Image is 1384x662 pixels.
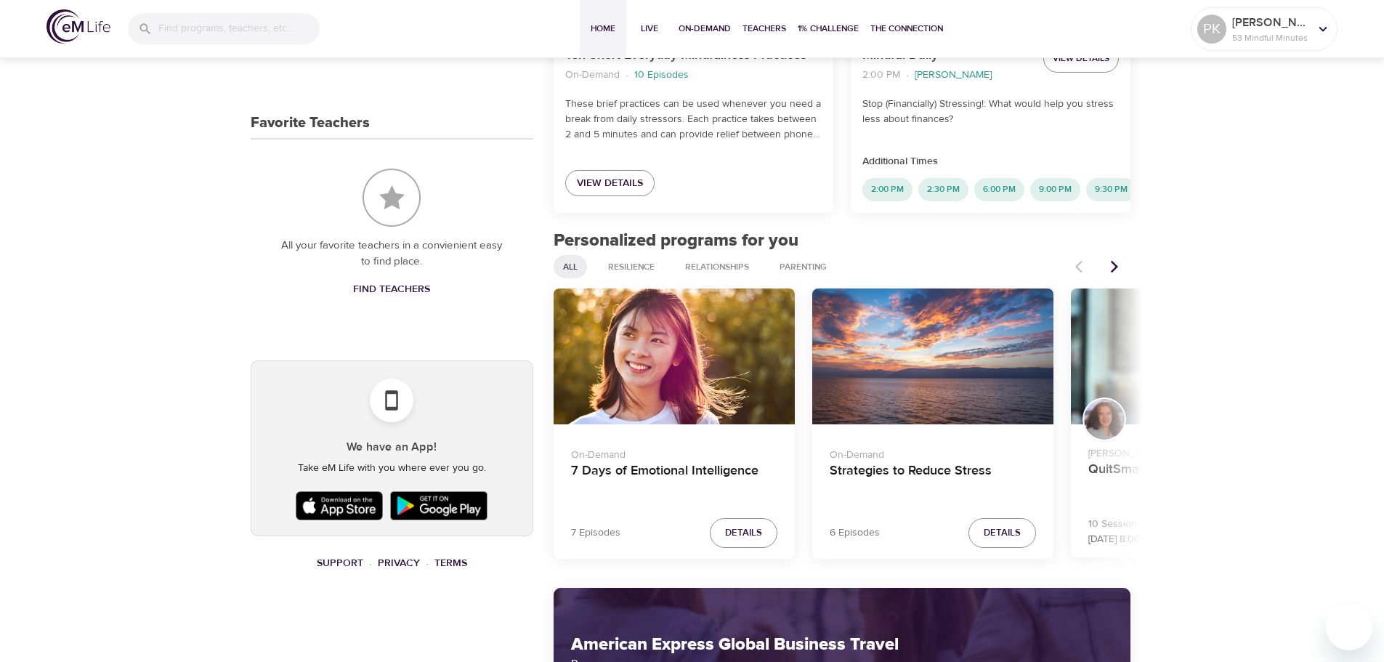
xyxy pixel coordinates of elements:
[353,280,430,299] span: Find Teachers
[251,115,370,132] h3: Favorite Teachers
[634,68,689,83] p: 10 Episodes
[1030,183,1080,195] span: 9:00 PM
[679,21,731,36] span: On-Demand
[292,488,387,524] img: Apple App Store
[1088,461,1295,496] h4: QuitSmart ™ Mindfully
[974,178,1024,201] div: 6:00 PM
[862,68,900,83] p: 2:00 PM
[363,169,421,227] img: Favorite Teachers
[1030,178,1080,201] div: 9:00 PM
[862,183,912,195] span: 2:00 PM
[347,276,436,303] a: Find Teachers
[387,488,491,524] img: Google Play Store
[812,288,1053,424] button: Strategies to Reduce Stress
[830,463,1036,498] h4: Strategies to Reduce Stress
[1053,51,1109,66] span: View Details
[263,461,521,476] p: Take eM Life with you where ever you go.
[599,261,663,273] span: Resilience
[1326,604,1372,650] iframe: Button to launch messaging window
[742,21,786,36] span: Teachers
[676,255,758,278] div: Relationships
[725,525,762,541] span: Details
[771,261,835,273] span: Parenting
[1197,15,1226,44] div: PK
[554,255,587,278] div: All
[577,174,643,193] span: View Details
[369,554,372,573] li: ·
[158,13,320,44] input: Find programs, teachers, etc...
[862,178,912,201] div: 2:00 PM
[918,183,968,195] span: 2:30 PM
[974,183,1024,195] span: 6:00 PM
[632,21,667,36] span: Live
[263,440,521,455] h5: We have an App!
[565,97,822,142] p: These brief practices can be used whenever you need a break from daily stressors. Each practice t...
[1086,178,1136,201] div: 9:30 PM
[1088,440,1295,461] p: [PERSON_NAME] ·
[565,65,822,85] nav: breadcrumb
[554,230,1131,251] h2: Personalized programs for you
[830,525,880,541] p: 6 Episodes
[317,557,363,570] a: Support
[1071,288,1312,424] button: QuitSmart ™ Mindfully
[426,554,429,573] li: ·
[676,261,758,273] span: Relationships
[968,518,1036,548] button: Details
[1232,14,1309,31] p: [PERSON_NAME]
[862,65,1032,85] nav: breadcrumb
[830,442,1036,463] p: On-Demand
[906,65,909,85] li: ·
[46,9,110,44] img: logo
[626,65,628,85] li: ·
[1088,532,1157,547] p: [DATE] 8:00 pm
[599,255,664,278] div: Resilience
[554,288,795,424] button: 7 Days of Emotional Intelligence
[710,518,777,548] button: Details
[984,525,1021,541] span: Details
[1098,251,1130,283] button: Next items
[870,21,943,36] span: The Connection
[798,21,859,36] span: 1% Challenge
[1086,183,1136,195] span: 9:30 PM
[434,557,467,570] a: Terms
[770,255,836,278] div: Parenting
[1088,517,1157,532] p: 10 Sessions
[571,525,620,541] p: 7 Episodes
[378,557,420,570] a: Privacy
[565,68,620,83] p: On-Demand
[571,634,1114,655] h2: American Express Global Business Travel
[571,442,777,463] p: On-Demand
[862,97,1119,127] p: Stop (Financially) Stressing!: What would help you stress less about finances?
[1043,44,1119,73] button: View Details
[918,178,968,201] div: 2:30 PM
[571,463,777,498] h4: 7 Days of Emotional Intelligence
[862,154,1119,169] p: Additional Times
[565,170,655,197] a: View Details
[280,238,504,270] p: All your favorite teachers in a convienient easy to find place.
[1232,31,1309,44] p: 53 Mindful Minutes
[586,21,620,36] span: Home
[554,261,586,273] span: All
[915,68,992,83] p: [PERSON_NAME]
[251,554,533,573] nav: breadcrumb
